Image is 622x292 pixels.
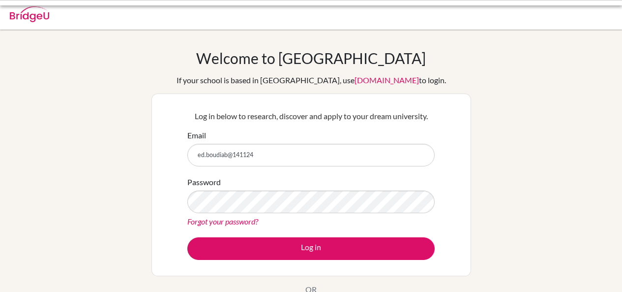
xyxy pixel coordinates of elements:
h1: Welcome to [GEOGRAPHIC_DATA] [196,49,426,67]
button: Log in [187,237,435,260]
a: [DOMAIN_NAME] [355,75,419,85]
img: Bridge-U [10,6,49,22]
a: Forgot your password? [187,217,258,226]
p: Log in below to research, discover and apply to your dream university. [187,110,435,122]
div: If your school is based in [GEOGRAPHIC_DATA], use to login. [177,74,446,86]
label: Password [187,176,221,188]
label: Email [187,130,206,141]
